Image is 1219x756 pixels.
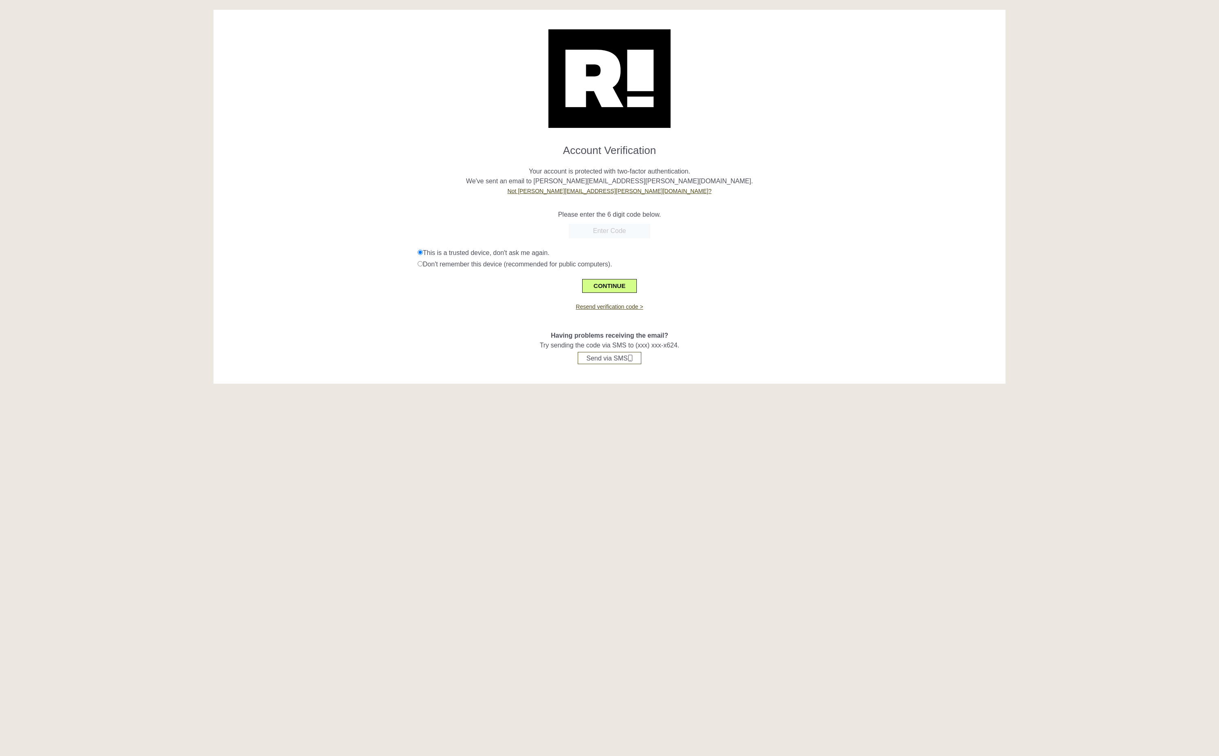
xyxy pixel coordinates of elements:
input: Enter Code [569,224,650,238]
p: Please enter the 6 digit code below. [220,210,1000,220]
span: Having problems receiving the email? [551,332,668,339]
h1: Account Verification [220,138,1000,157]
div: This is a trusted device, don't ask me again. [418,248,999,258]
div: Try sending the code via SMS to (xxx) xxx-x624. [220,311,1000,364]
a: Not [PERSON_NAME][EMAIL_ADDRESS][PERSON_NAME][DOMAIN_NAME]? [507,188,711,194]
a: Resend verification code > [576,303,643,310]
button: CONTINUE [582,279,637,293]
img: Retention.com [548,29,671,128]
button: Send via SMS [578,352,641,364]
div: Don't remember this device (recommended for public computers). [418,259,999,269]
p: Your account is protected with two-factor authentication. We've sent an email to [PERSON_NAME][EM... [220,157,1000,196]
